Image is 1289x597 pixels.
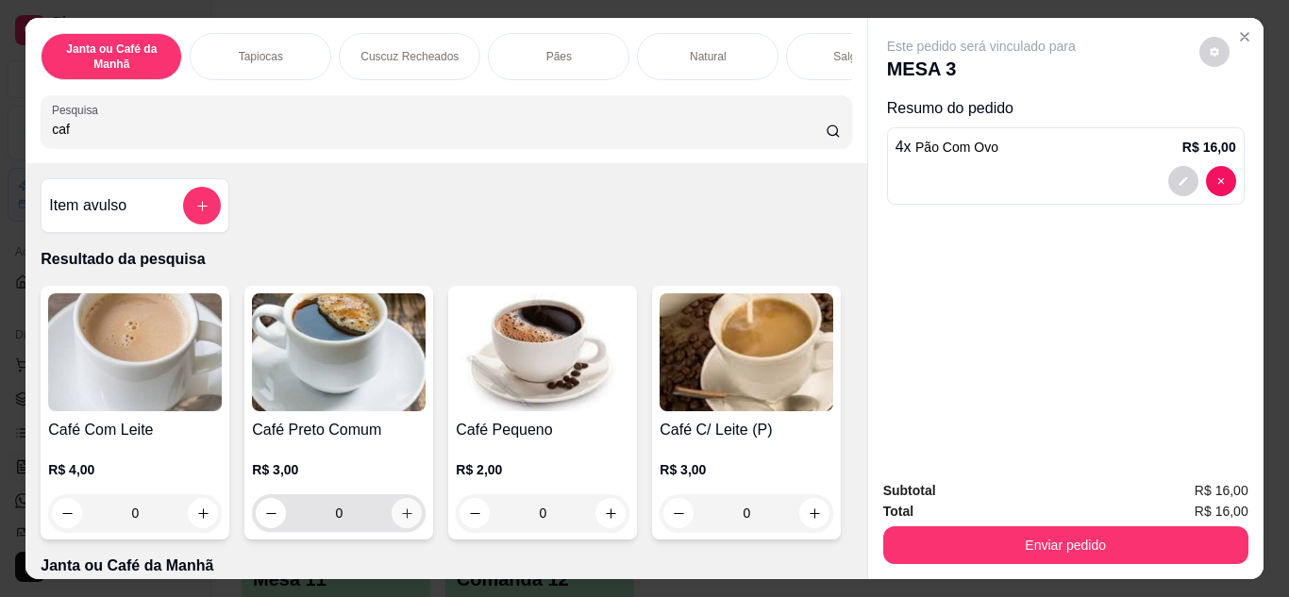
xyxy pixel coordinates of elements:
button: decrease-product-quantity [256,498,286,528]
p: Resultado da pesquisa [41,248,851,271]
h4: Café C/ Leite (P) [660,419,833,441]
p: Tapiocas [239,49,283,64]
button: decrease-product-quantity [52,498,82,528]
button: decrease-product-quantity [663,498,694,528]
p: Resumo do pedido [887,97,1245,120]
p: R$ 2,00 [456,460,629,479]
button: decrease-product-quantity [1168,166,1198,196]
label: Pesquisa [52,102,105,118]
button: increase-product-quantity [799,498,829,528]
p: Janta ou Café da Manhã [57,41,166,72]
h4: Café Preto Comum [252,419,426,441]
input: Pesquisa [52,120,826,139]
button: Close [1230,22,1260,52]
button: decrease-product-quantity [1199,37,1230,67]
span: R$ 16,00 [1195,480,1248,501]
button: decrease-product-quantity [1206,166,1236,196]
button: increase-product-quantity [188,498,218,528]
h4: Café Pequeno [456,419,629,441]
h4: Item avulso [49,194,126,217]
p: R$ 4,00 [48,460,222,479]
p: MESA 3 [887,56,1076,82]
p: Cuscuz Recheados [360,49,459,64]
p: Natural [690,49,727,64]
strong: Total [883,504,913,519]
span: R$ 16,00 [1195,501,1248,522]
p: R$ 3,00 [660,460,833,479]
p: R$ 16,00 [1182,138,1236,157]
img: product-image [456,293,629,411]
p: Janta ou Café da Manhã [41,555,851,577]
p: Pães [546,49,572,64]
strong: Subtotal [883,483,936,498]
img: product-image [48,293,222,411]
p: R$ 3,00 [252,460,426,479]
span: Pão Com Ovo [915,140,998,155]
h4: Café Com Leite [48,419,222,441]
button: Enviar pedido [883,526,1248,564]
p: 4 x [896,136,998,158]
button: increase-product-quantity [595,498,626,528]
p: Salgados [833,49,880,64]
img: product-image [252,293,426,411]
button: add-separate-item [183,187,221,224]
button: decrease-product-quantity [460,498,490,528]
p: Este pedido será vinculado para [887,37,1076,56]
img: product-image [660,293,833,411]
button: increase-product-quantity [392,498,422,528]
